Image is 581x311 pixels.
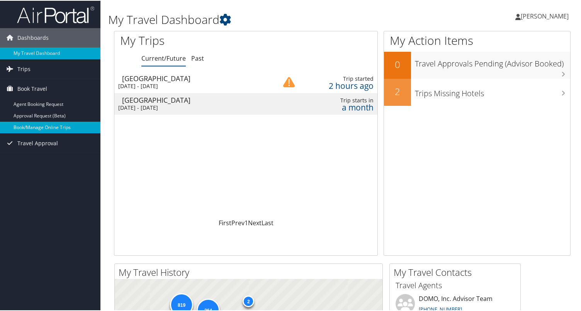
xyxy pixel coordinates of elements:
[302,96,374,103] div: Trip starts in
[17,133,58,152] span: Travel Approval
[521,11,569,20] span: [PERSON_NAME]
[17,59,31,78] span: Trips
[384,57,411,70] h2: 0
[384,32,570,48] h1: My Action Items
[231,218,245,226] a: Prev
[122,96,269,103] div: [GEOGRAPHIC_DATA]
[108,11,420,27] h1: My Travel Dashboard
[122,74,269,81] div: [GEOGRAPHIC_DATA]
[384,51,570,78] a: 0Travel Approvals Pending (Advisor Booked)
[243,295,254,306] div: 2
[17,78,47,98] span: Book Travel
[191,53,204,62] a: Past
[17,5,94,23] img: airportal-logo.png
[248,218,262,226] a: Next
[219,218,231,226] a: First
[141,53,186,62] a: Current/Future
[302,103,374,110] div: a month
[384,84,411,97] h2: 2
[17,27,49,47] span: Dashboards
[245,218,248,226] a: 1
[302,75,374,82] div: Trip started
[515,4,576,27] a: [PERSON_NAME]
[394,265,520,278] h2: My Travel Contacts
[283,76,295,88] img: alert-flat-solid-caution.png
[302,82,374,88] div: 2 hours ago
[384,78,570,105] a: 2Trips Missing Hotels
[120,32,262,48] h1: My Trips
[118,104,265,110] div: [DATE] - [DATE]
[118,82,265,89] div: [DATE] - [DATE]
[119,265,382,278] h2: My Travel History
[262,218,274,226] a: Last
[415,83,570,98] h3: Trips Missing Hotels
[415,54,570,68] h3: Travel Approvals Pending (Advisor Booked)
[396,279,515,290] h3: Travel Agents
